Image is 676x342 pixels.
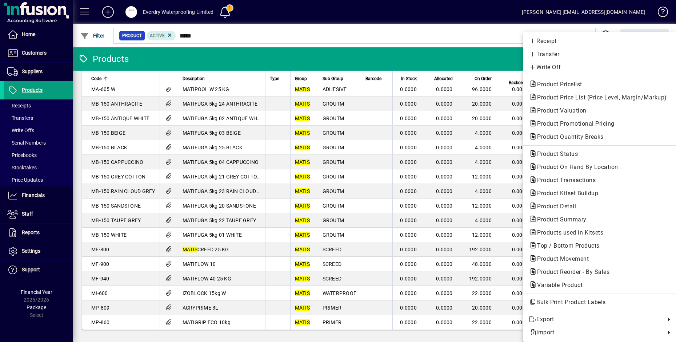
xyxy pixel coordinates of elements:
[529,242,603,249] span: Top / Bottom Products
[529,190,602,197] span: Product Kitset Buildup
[529,177,599,184] span: Product Transactions
[529,216,590,223] span: Product Summary
[529,37,671,46] span: Receipt
[529,315,662,324] span: Export
[529,268,613,275] span: Product Reorder - By Sales
[529,81,586,88] span: Product Pricelist
[529,164,622,170] span: Product On Hand By Location
[529,94,671,101] span: Product Price List (Price Level, Margin/Markup)
[529,298,671,307] span: Bulk Print Product Labels
[529,107,590,114] span: Product Valuation
[529,150,581,157] span: Product Status
[529,133,607,140] span: Product Quantity Breaks
[529,203,580,210] span: Product Detail
[529,120,618,127] span: Product Promotional Pricing
[529,50,671,59] span: Transfer
[529,282,586,288] span: Variable Product
[529,255,592,262] span: Product Movement
[529,229,607,236] span: Products used in Kitsets
[529,63,671,72] span: Write Off
[529,328,662,337] span: Import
